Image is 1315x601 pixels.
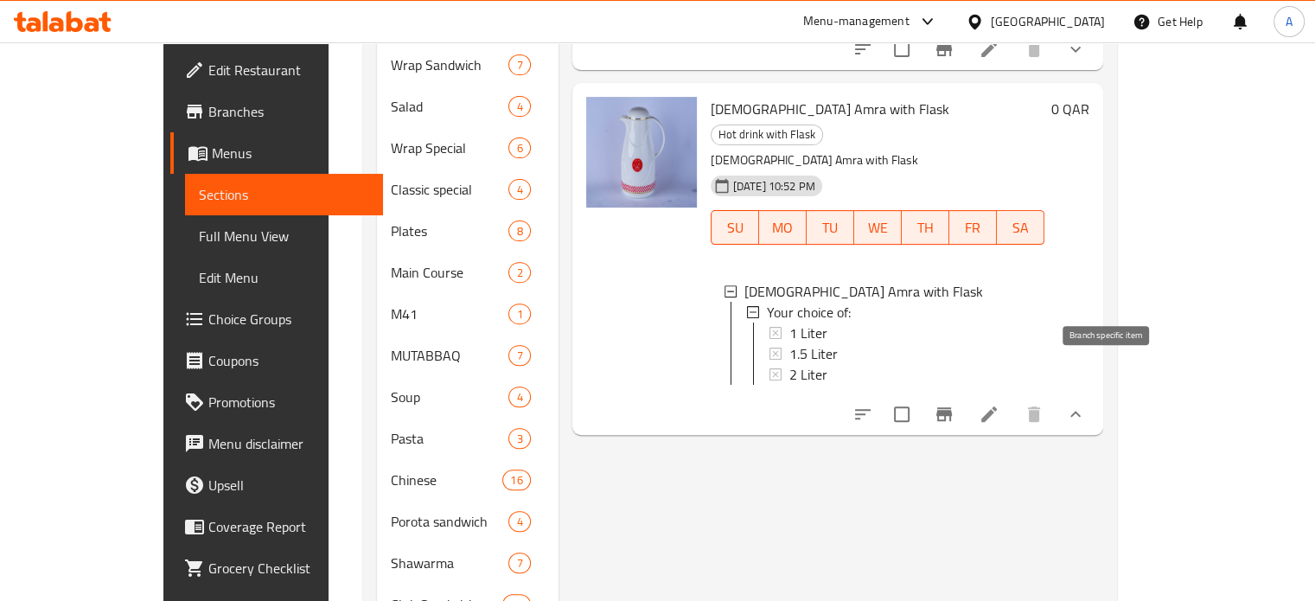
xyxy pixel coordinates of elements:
a: Grocery Checklist [170,547,383,589]
span: 7 [509,57,529,74]
span: [DEMOGRAPHIC_DATA] Amra with Flask [744,281,983,302]
span: Chinese [391,470,503,490]
button: delete [1013,393,1055,435]
a: Coupons [170,340,383,381]
span: MUTABBAQ [391,345,509,366]
span: Edit Menu [199,267,369,288]
div: Pasta3 [377,418,559,459]
span: Branches [208,101,369,122]
span: Sections [199,184,369,205]
span: Soup [391,387,509,407]
span: Plates [391,221,509,241]
a: Edit Restaurant [170,49,383,91]
a: Edit menu item [979,404,999,425]
span: Promotions [208,392,369,412]
span: [DEMOGRAPHIC_DATA] Amra with Flask [711,96,949,122]
span: Pasta [391,428,509,449]
div: items [508,179,530,200]
div: Chinese16 [377,459,559,501]
span: 2 [509,265,529,281]
span: WE [861,215,895,240]
span: Main Course [391,262,509,283]
div: Plates8 [377,210,559,252]
span: [DATE] 10:52 PM [726,178,822,195]
span: Choice Groups [208,309,369,329]
a: Sections [185,174,383,215]
button: sort-choices [842,29,884,70]
div: Hot drink with Flask [711,125,823,145]
span: 6 [509,140,529,157]
span: Shawarma [391,553,509,573]
span: Wrap Special [391,137,509,158]
button: SU [711,210,759,245]
div: MUTABBAQ7 [377,335,559,376]
div: M411 [377,293,559,335]
span: SA [1004,215,1037,240]
span: SU [718,215,752,240]
div: items [508,345,530,366]
div: items [508,387,530,407]
div: items [508,54,530,75]
div: Salad4 [377,86,559,127]
span: Your choice of: [767,302,851,323]
span: Classic special [391,179,509,200]
span: Menu disclaimer [208,433,369,454]
div: items [508,553,530,573]
span: 1 Liter [789,323,827,343]
span: Coupons [208,350,369,371]
button: SA [997,210,1044,245]
a: Full Menu View [185,215,383,257]
span: Full Menu View [199,226,369,246]
a: Upsell [170,464,383,506]
span: M41 [391,304,509,324]
span: 4 [509,99,529,115]
div: Wrap Special6 [377,127,559,169]
a: Coverage Report [170,506,383,547]
div: items [508,304,530,324]
button: show more [1055,393,1096,435]
a: Choice Groups [170,298,383,340]
span: Salad [391,96,509,117]
h6: 0 QAR [1051,97,1089,121]
div: items [508,221,530,241]
button: delete [1013,29,1055,70]
a: Menu disclaimer [170,423,383,464]
img: Habbathul Amra with Flask [586,97,697,208]
span: Wrap Sandwich [391,54,509,75]
span: FR [956,215,990,240]
button: WE [854,210,902,245]
span: 1 [509,306,529,323]
span: 4 [509,389,529,406]
span: 7 [509,555,529,572]
div: Menu-management [803,11,910,32]
span: MO [766,215,800,240]
div: Wrap Sandwich7 [377,44,559,86]
p: [DEMOGRAPHIC_DATA] Amra with Flask [711,150,1044,171]
span: 4 [509,514,529,530]
div: items [508,262,530,283]
span: Coverage Report [208,516,369,537]
button: show more [1055,29,1096,70]
span: 4 [509,182,529,198]
a: Menus [170,132,383,174]
button: Branch-specific-item [923,393,965,435]
div: Porota sandwich [391,511,509,532]
span: 7 [509,348,529,364]
button: sort-choices [842,393,884,435]
div: items [508,428,530,449]
span: TH [909,215,942,240]
button: TU [807,210,854,245]
svg: Show Choices [1065,39,1086,60]
span: TU [814,215,847,240]
button: TH [902,210,949,245]
a: Edit menu item [979,39,999,60]
button: FR [949,210,997,245]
